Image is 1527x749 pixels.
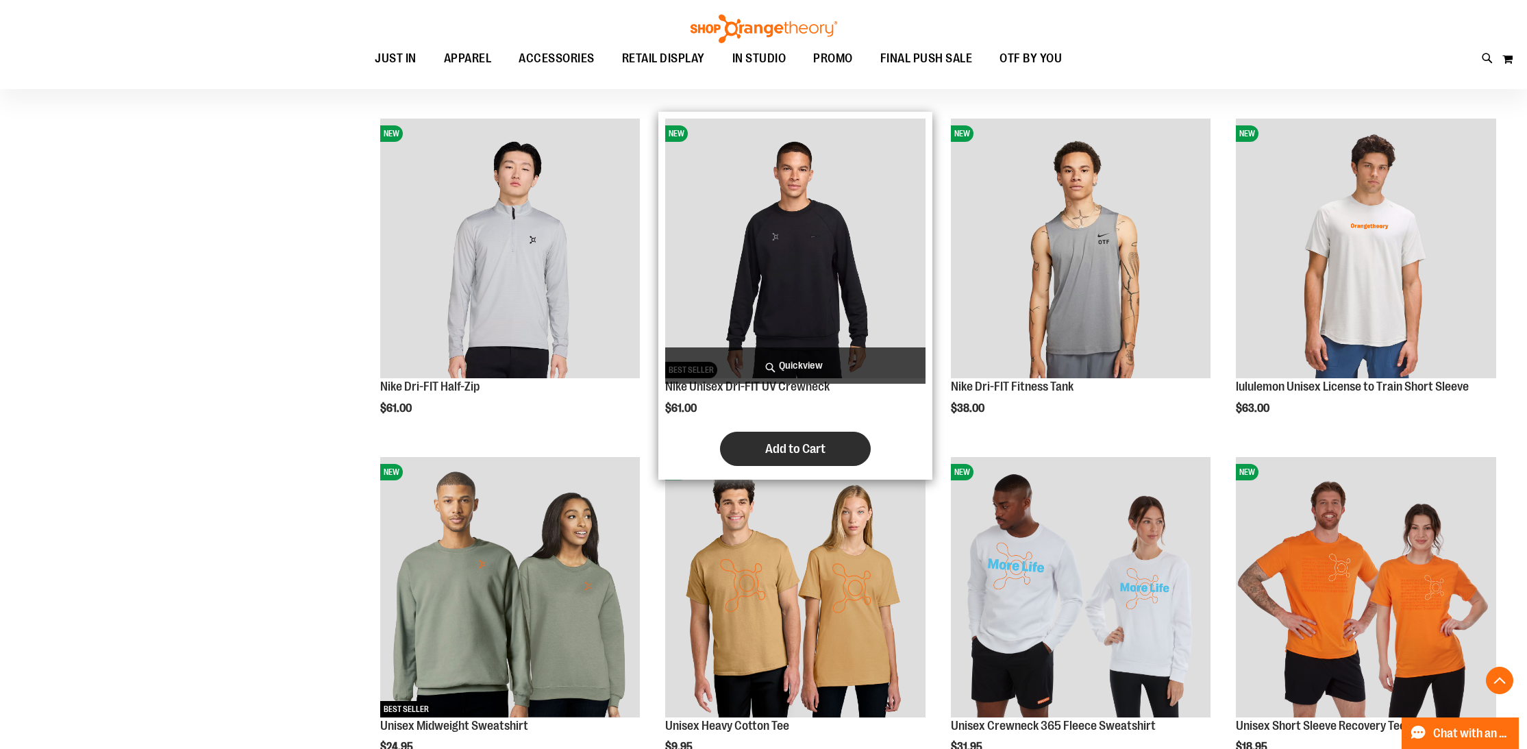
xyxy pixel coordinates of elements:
[765,441,825,456] span: Add to Cart
[1236,125,1258,142] span: NEW
[380,701,432,717] span: BEST SELLER
[1236,119,1496,379] img: lululemon Unisex License to Train Short Sleeve
[688,14,839,43] img: Shop Orangetheory
[951,119,1211,381] a: Nike Dri-FIT Fitness TankNEW
[375,43,417,74] span: JUST IN
[665,119,926,379] img: Nike Unisex Dri-FIT UV Crewneck
[380,119,641,379] img: Nike Dri-FIT Half-Zip
[799,43,867,75] a: PROMO
[951,402,986,415] span: $38.00
[622,43,705,74] span: RETAIL DISPLAY
[430,43,506,75] a: APPAREL
[665,457,926,717] img: Unisex Heavy Cotton Tee
[444,43,492,74] span: APPAREL
[1236,380,1469,393] a: lululemon Unisex License to Train Short Sleeve
[665,402,699,415] span: $61.00
[1236,719,1406,733] a: Unisex Short Sleeve Recovery Tee
[361,43,430,74] a: JUST IN
[986,43,1076,75] a: OTF BY YOU
[373,112,647,450] div: product
[380,457,641,717] img: Unisex Midweight Sweatshirt
[380,719,528,733] a: Unisex Midweight Sweatshirt
[951,119,1211,379] img: Nike Dri-FIT Fitness Tank
[519,43,595,74] span: ACCESSORIES
[380,457,641,720] a: Unisex Midweight SweatshirtNEWBEST SELLER
[813,43,853,74] span: PROMO
[951,719,1156,733] a: Unisex Crewneck 365 Fleece Sweatshirt
[380,402,414,415] span: $61.00
[720,432,871,466] button: Add to Cart
[1236,119,1496,381] a: lululemon Unisex License to Train Short SleeveNEW
[951,464,973,480] span: NEW
[380,380,480,393] a: Nike Dri-FIT Half-Zip
[380,125,403,142] span: NEW
[951,457,1211,717] img: Unisex Crewneck 365 Fleece Sweatshirt
[665,719,789,733] a: Unisex Heavy Cotton Tee
[951,125,973,142] span: NEW
[880,43,973,74] span: FINAL PUSH SALE
[1236,464,1258,480] span: NEW
[505,43,608,75] a: ACCESSORIES
[1236,457,1496,717] img: Unisex Short Sleeve Recovery Tee
[944,112,1218,450] div: product
[665,457,926,720] a: Unisex Heavy Cotton TeeNEW
[380,119,641,381] a: Nike Dri-FIT Half-ZipNEW
[1000,43,1062,74] span: OTF BY YOU
[1486,667,1513,694] button: Back To Top
[951,457,1211,720] a: Unisex Crewneck 365 Fleece SweatshirtNEW
[665,380,830,393] a: Nike Unisex Dri-FIT UV Crewneck
[665,125,688,142] span: NEW
[608,43,719,75] a: RETAIL DISPLAY
[1236,457,1496,720] a: Unisex Short Sleeve Recovery TeeNEW
[665,119,926,381] a: Nike Unisex Dri-FIT UV CrewneckNEWBEST SELLER
[951,380,1073,393] a: Nike Dri-FIT Fitness Tank
[1236,402,1271,415] span: $63.00
[1229,112,1503,450] div: product
[719,43,800,75] a: IN STUDIO
[732,43,786,74] span: IN STUDIO
[658,112,932,480] div: product
[1402,717,1519,749] button: Chat with an Expert
[380,464,403,480] span: NEW
[867,43,986,75] a: FINAL PUSH SALE
[1433,727,1511,740] span: Chat with an Expert
[665,347,926,384] a: Quickview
